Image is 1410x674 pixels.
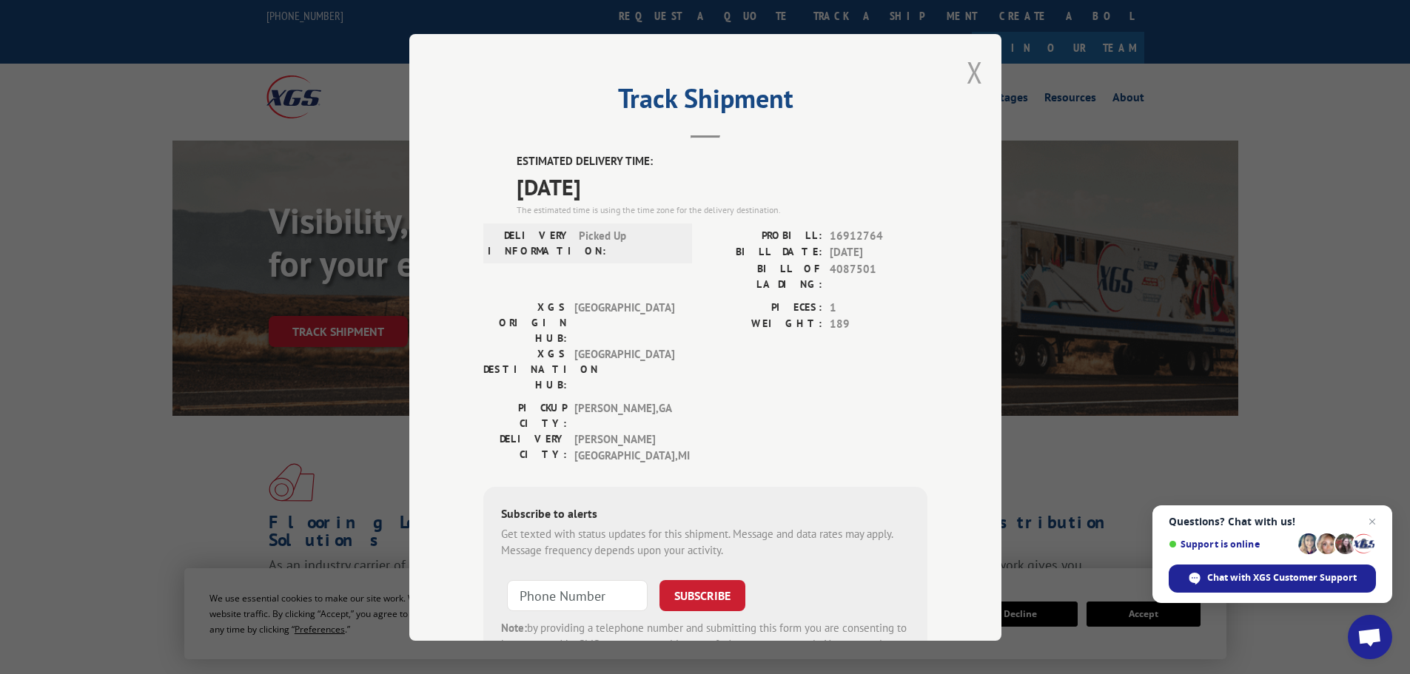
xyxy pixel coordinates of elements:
label: PIECES: [705,299,822,316]
span: [GEOGRAPHIC_DATA] [574,346,674,392]
span: 189 [830,316,927,333]
button: Close modal [967,53,983,92]
input: Phone Number [507,579,648,610]
div: Open chat [1348,615,1392,659]
div: by providing a telephone number and submitting this form you are consenting to be contacted by SM... [501,619,910,670]
span: [DATE] [517,169,927,203]
span: 4087501 [830,260,927,291]
strong: Note: [501,620,527,634]
label: DELIVERY CITY: [483,431,567,464]
div: The estimated time is using the time zone for the delivery destination. [517,203,927,216]
label: BILL DATE: [705,244,822,261]
label: XGS ORIGIN HUB: [483,299,567,346]
span: 16912764 [830,227,927,244]
label: DELIVERY INFORMATION: [488,227,571,258]
span: Support is online [1169,539,1293,550]
label: PICKUP CITY: [483,400,567,431]
label: PROBILL: [705,227,822,244]
label: WEIGHT: [705,316,822,333]
label: BILL OF LADING: [705,260,822,291]
span: [PERSON_NAME] , GA [574,400,674,431]
h2: Track Shipment [483,88,927,116]
button: SUBSCRIBE [659,579,745,610]
span: Close chat [1363,513,1381,530]
div: Subscribe to alerts [501,504,910,525]
span: Chat with XGS Customer Support [1207,571,1357,584]
label: XGS DESTINATION HUB: [483,346,567,392]
span: [PERSON_NAME][GEOGRAPHIC_DATA] , MI [574,431,674,464]
span: [DATE] [830,244,927,261]
span: Picked Up [579,227,679,258]
span: 1 [830,299,927,316]
div: Chat with XGS Customer Support [1169,565,1376,593]
span: [GEOGRAPHIC_DATA] [574,299,674,346]
div: Get texted with status updates for this shipment. Message and data rates may apply. Message frequ... [501,525,910,559]
label: ESTIMATED DELIVERY TIME: [517,153,927,170]
span: Questions? Chat with us! [1169,516,1376,528]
